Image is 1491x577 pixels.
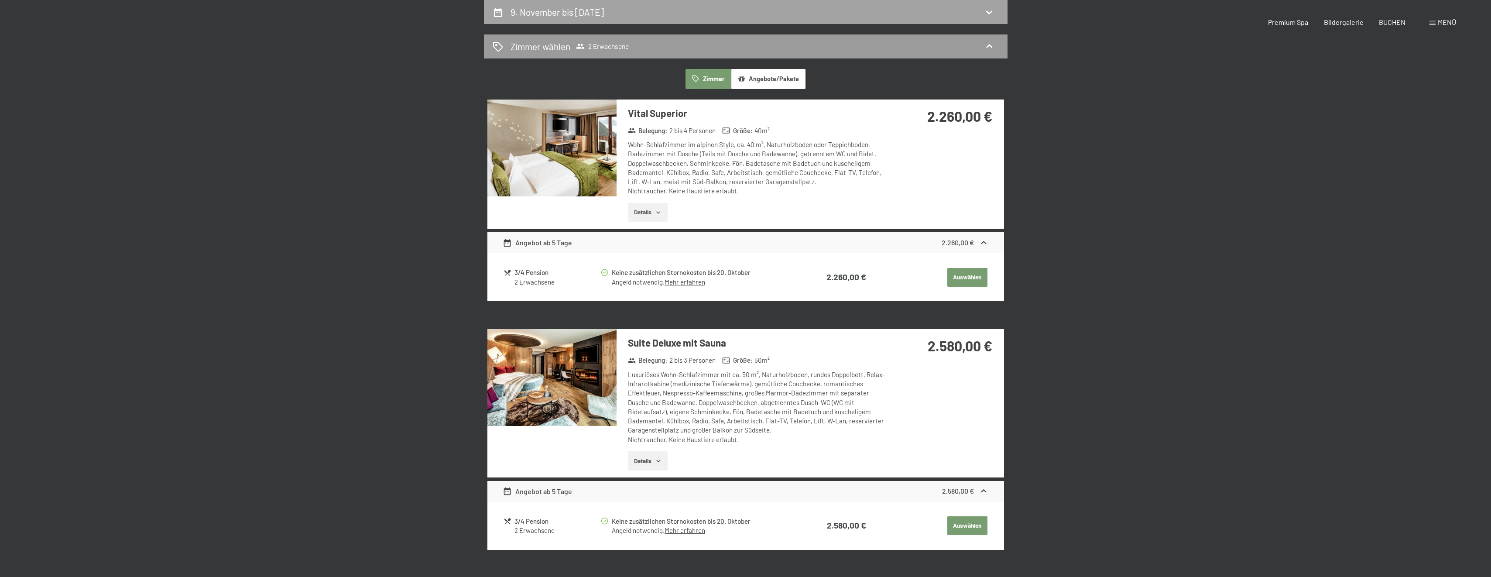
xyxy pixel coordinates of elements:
strong: 2.580,00 € [942,487,974,495]
h3: Vital Superior [628,106,888,120]
div: Angeld notwendig. [612,278,793,287]
div: Luxuriöses Wohn-Schlafzimmer mit ca. 50 m², Naturholzboden, rundes Doppelbett, Relax-Infrarotkabi... [628,370,888,444]
strong: 2.580,00 € [928,337,992,354]
div: 2 Erwachsene [514,278,600,287]
span: 40 m² [754,126,770,135]
div: Keine zusätzlichen Stornokosten bis 20. Oktober [612,268,793,278]
div: Angebot ab 5 Tage2.260,00 € [487,232,1004,253]
button: Details [628,203,668,222]
strong: 2.260,00 € [826,272,866,282]
span: 50 m² [754,356,770,365]
a: Mehr erfahren [665,278,705,286]
div: Angebot ab 5 Tage2.580,00 € [487,481,1004,502]
div: 3/4 Pension [514,516,600,526]
img: mss_renderimg.php [487,100,617,196]
strong: 2.260,00 € [942,238,974,247]
span: 2 bis 3 Personen [669,356,716,365]
a: BUCHEN [1379,18,1405,26]
h3: Suite Deluxe mit Sauna [628,336,888,350]
div: Angebot ab 5 Tage [503,237,572,248]
strong: Größe : [722,126,753,135]
strong: 2.260,00 € [927,108,992,124]
div: Wohn-Schlafzimmer im alpinen Style, ca. 40 m², Naturholzboden oder Teppichboden, Badezimmer mit D... [628,140,888,196]
strong: Belegung : [628,126,668,135]
div: Angebot ab 5 Tage [503,486,572,497]
span: 2 bis 4 Personen [669,126,716,135]
strong: 2.580,00 € [827,520,866,530]
button: Auswählen [947,268,987,287]
strong: Belegung : [628,356,668,365]
img: mss_renderimg.php [487,329,617,426]
a: Premium Spa [1268,18,1308,26]
div: Keine zusätzlichen Stornokosten bis 20. Oktober [612,516,793,526]
a: Mehr erfahren [665,526,705,534]
div: Angeld notwendig. [612,526,793,535]
button: Auswählen [947,516,987,536]
button: Details [628,451,668,471]
button: Angebote/Pakete [731,69,805,89]
span: 2 Erwachsene [576,42,629,51]
a: Bildergalerie [1324,18,1364,26]
button: Zimmer [686,69,731,89]
div: 2 Erwachsene [514,526,600,535]
div: 3/4 Pension [514,268,600,278]
h2: 9. November bis [DATE] [511,7,604,17]
span: Menü [1438,18,1456,26]
h2: Zimmer wählen [511,40,570,53]
strong: Größe : [722,356,753,365]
